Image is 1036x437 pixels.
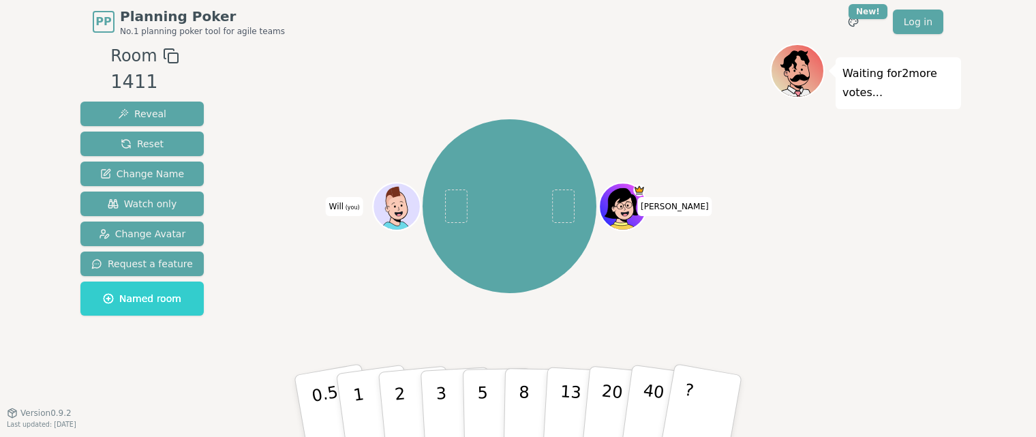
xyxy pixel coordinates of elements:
[95,14,111,30] span: PP
[80,102,204,126] button: Reveal
[108,197,177,211] span: Watch only
[80,132,204,156] button: Reset
[849,4,887,19] div: New!
[80,162,204,186] button: Change Name
[326,197,363,216] span: Click to change your name
[99,227,186,241] span: Change Avatar
[110,44,157,68] span: Room
[344,205,360,211] span: (you)
[841,10,866,34] button: New!
[91,257,193,271] span: Request a feature
[637,197,712,216] span: Click to change your name
[103,292,181,305] span: Named room
[7,408,72,419] button: Version0.9.2
[80,282,204,316] button: Named room
[20,408,72,419] span: Version 0.9.2
[80,222,204,246] button: Change Avatar
[633,184,645,196] span: Heidi is the host
[93,7,285,37] a: PPPlanning PokerNo.1 planning poker tool for agile teams
[7,421,76,428] span: Last updated: [DATE]
[842,64,954,102] p: Waiting for 2 more votes...
[893,10,943,34] a: Log in
[100,167,184,181] span: Change Name
[80,252,204,276] button: Request a feature
[118,107,166,121] span: Reveal
[374,184,419,229] button: Click to change your avatar
[120,26,285,37] span: No.1 planning poker tool for agile teams
[80,192,204,216] button: Watch only
[121,137,164,151] span: Reset
[120,7,285,26] span: Planning Poker
[110,68,179,96] div: 1411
